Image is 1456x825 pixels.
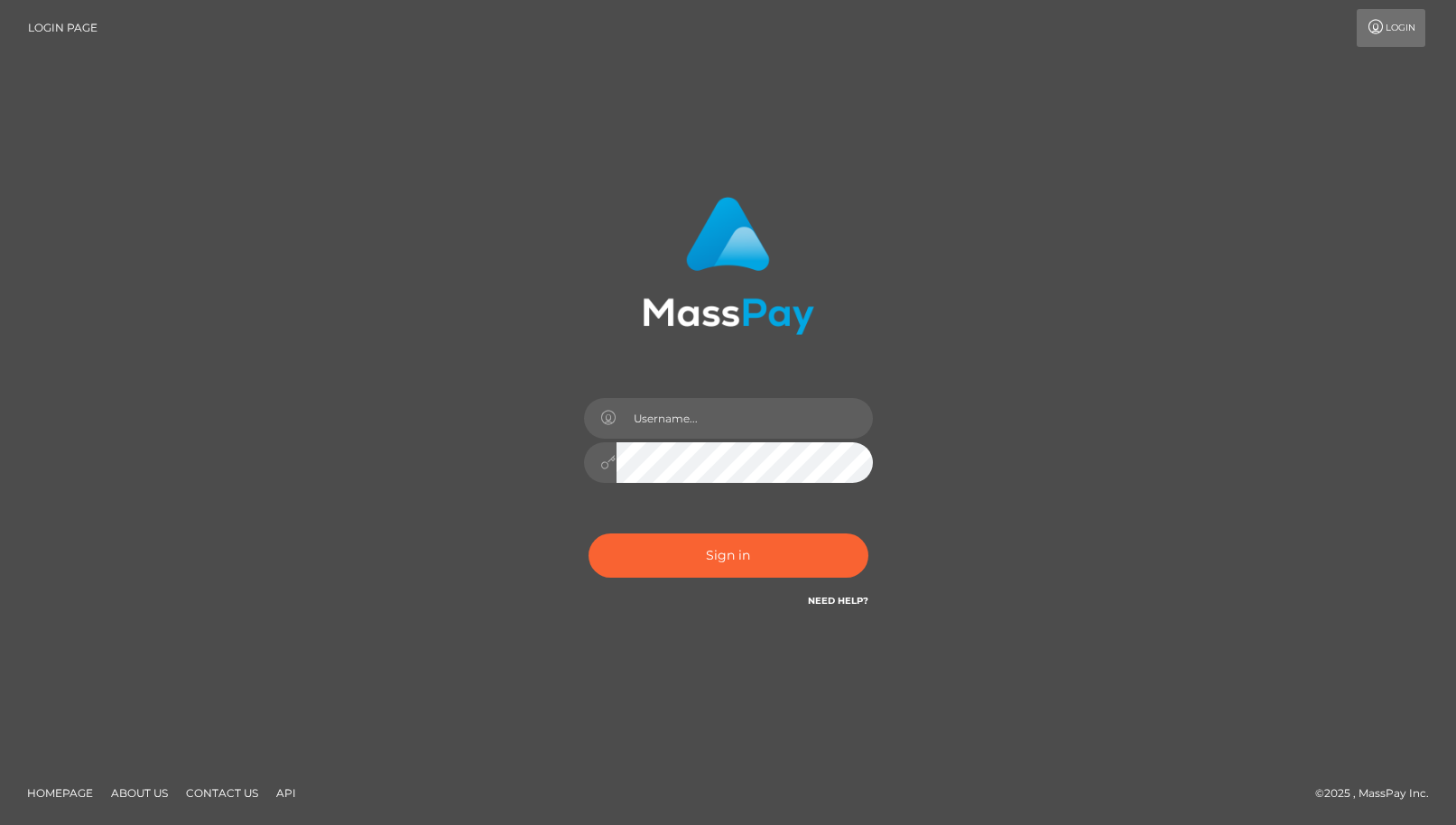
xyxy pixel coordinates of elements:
input: Username... [617,398,873,439]
a: API [269,779,303,807]
div: © 2025 , MassPay Inc. [1315,783,1442,803]
a: Need Help? [808,595,868,607]
img: MassPay Login [643,197,814,335]
a: Login Page [28,9,97,47]
a: Homepage [20,779,100,807]
button: Sign in [589,533,868,578]
a: Contact Us [179,779,265,807]
a: About Us [104,779,175,807]
a: Login [1357,9,1425,47]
